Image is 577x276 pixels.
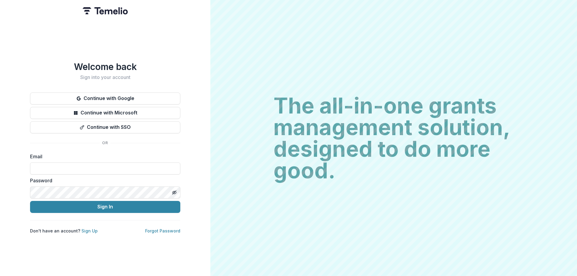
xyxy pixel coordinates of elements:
a: Forgot Password [145,228,180,233]
a: Sign Up [81,228,98,233]
button: Toggle password visibility [169,188,179,197]
label: Email [30,153,177,160]
h2: Sign into your account [30,74,180,80]
button: Continue with Microsoft [30,107,180,119]
img: Temelio [83,7,128,14]
p: Don't have an account? [30,228,98,234]
button: Continue with Google [30,93,180,105]
h1: Welcome back [30,61,180,72]
button: Sign In [30,201,180,213]
label: Password [30,177,177,184]
button: Continue with SSO [30,121,180,133]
